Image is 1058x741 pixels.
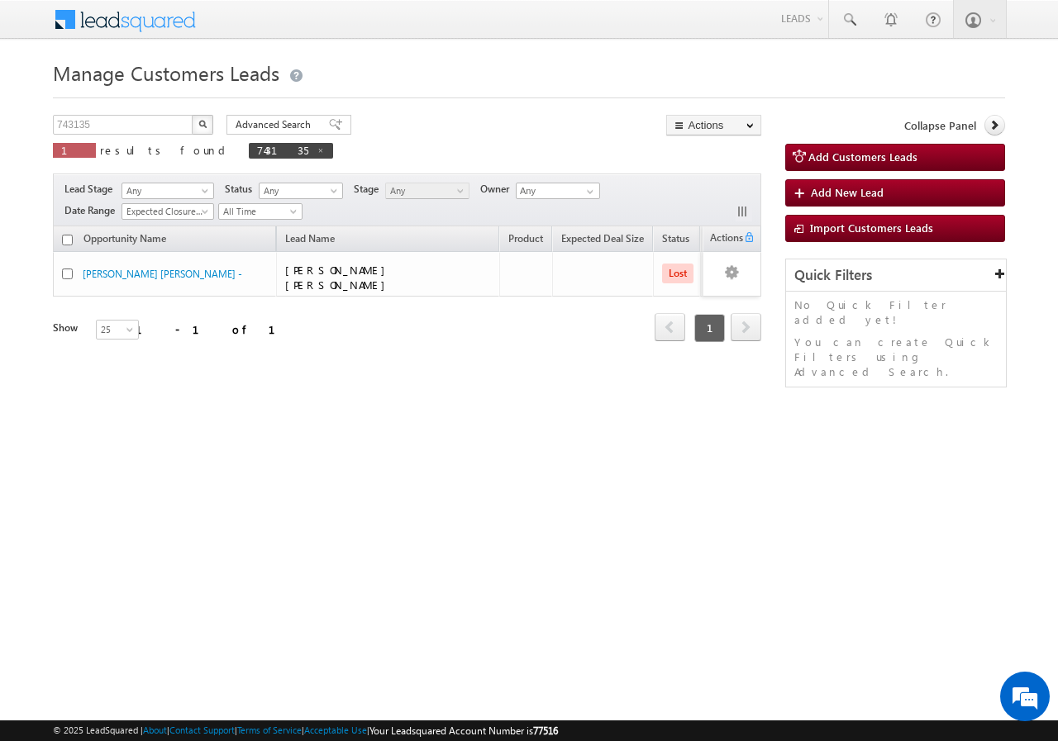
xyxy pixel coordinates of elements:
a: next [731,315,761,341]
a: Opportunity Name [75,230,174,251]
a: 25 [96,320,139,340]
a: Any [259,183,343,199]
span: results found [100,143,231,157]
span: Product [508,232,543,245]
span: 1 [61,143,88,157]
span: Owner [480,182,516,197]
button: Actions [666,115,761,135]
input: Type to Search [516,183,600,199]
span: 25 [97,322,141,337]
a: Acceptable Use [304,724,367,735]
span: Status [225,182,259,197]
span: 1 [694,314,725,342]
a: prev [655,315,685,341]
span: Actions [703,229,743,250]
span: Add New Lead [811,185,884,199]
a: Any [122,183,214,199]
input: Check all records [62,235,73,245]
a: [PERSON_NAME] [PERSON_NAME] - [83,268,242,280]
p: No Quick Filter added yet! [794,297,998,327]
span: Expected Deal Size [561,232,644,245]
a: Terms of Service [237,724,302,735]
span: Expected Closure Date [122,204,208,219]
span: Opportunity Name [83,232,166,245]
span: All Time [219,204,298,219]
a: Expected Closure Date [122,203,214,220]
span: [PERSON_NAME] [PERSON_NAME] [285,263,393,292]
span: 743135 [257,143,308,157]
div: 1 - 1 of 1 [136,320,295,339]
span: Any [122,183,208,198]
span: Import Customers Leads [810,221,933,235]
span: Stage [354,182,385,197]
span: Date Range [64,203,122,218]
a: All Time [218,203,303,220]
span: Collapse Panel [904,118,976,133]
span: Any [386,183,465,198]
span: next [731,313,761,341]
span: prev [655,313,685,341]
span: © 2025 LeadSquared | | | | | [53,723,558,739]
a: Contact Support [169,724,235,735]
span: Lead Stage [64,182,119,197]
a: Expected Deal Size [553,230,652,251]
a: About [143,724,167,735]
span: 77516 [533,724,558,737]
span: Manage Customers Leads [53,59,279,86]
a: Status [654,230,698,251]
div: Quick Filters [786,259,1006,292]
span: Add Customers Leads [808,150,917,164]
div: Show [53,321,83,335]
a: Show All Items [578,183,598,200]
p: You can create Quick Filters using Advanced Search. [794,335,998,379]
img: Search [198,120,207,128]
span: Lost [662,264,693,283]
span: Your Leadsquared Account Number is [369,724,558,737]
span: Lead Name [277,230,343,251]
span: Any [260,183,338,198]
a: Any [385,183,469,199]
span: Advanced Search [236,117,316,132]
